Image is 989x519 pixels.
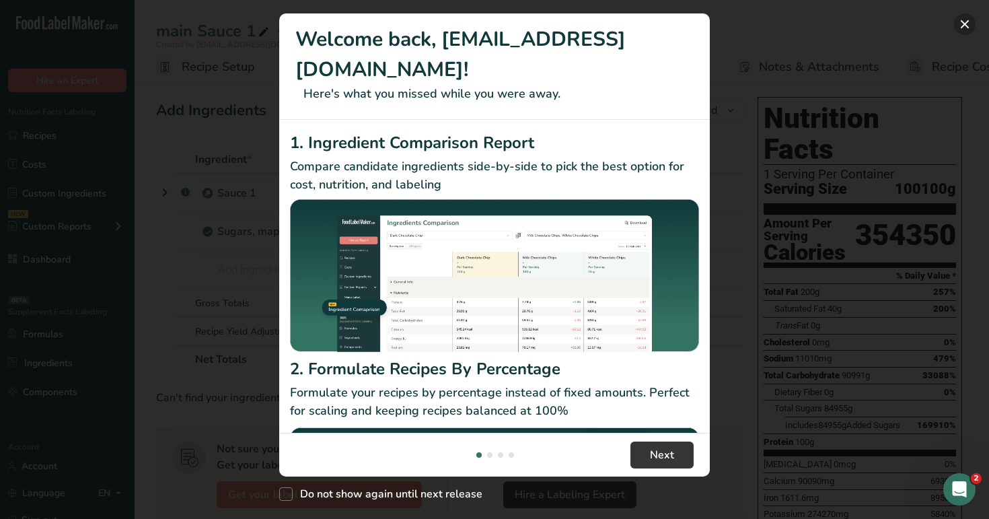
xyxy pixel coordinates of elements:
[290,131,699,155] h2: 1. Ingredient Comparison Report
[290,158,699,194] p: Compare candidate ingredients side-by-side to pick the best option for cost, nutrition, and labeling
[295,85,694,103] p: Here's what you missed while you were away.
[290,199,699,352] img: Ingredient Comparison Report
[290,357,699,381] h2: 2. Formulate Recipes By Percentage
[971,473,982,484] span: 2
[293,487,482,501] span: Do not show again until next release
[295,24,694,85] h1: Welcome back, [EMAIL_ADDRESS][DOMAIN_NAME]!
[630,442,694,469] button: Next
[650,447,674,463] span: Next
[943,473,976,506] iframe: Intercom live chat
[290,384,699,420] p: Formulate your recipes by percentage instead of fixed amounts. Perfect for scaling and keeping re...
